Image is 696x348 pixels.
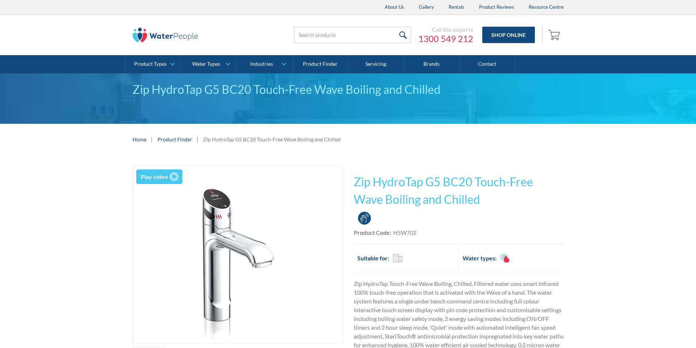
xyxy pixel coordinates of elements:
[460,55,515,73] a: Contact
[192,61,220,67] div: Water Types
[141,172,168,181] div: Play video
[134,61,167,67] div: Product Types
[482,27,535,43] a: Shop Online
[181,55,236,73] a: Water Types
[294,27,411,43] input: Search products
[546,26,564,44] a: Open empty cart
[357,254,389,263] h2: Suitable for:
[237,55,292,73] a: Industries
[136,169,183,184] a: open lightbox
[623,311,696,348] iframe: podium webchat widget bubble
[203,135,341,143] div: Zip HydroTap G5 BC20 Touch-Free Wave Boiling and Chilled
[393,228,417,237] div: H5W702
[548,29,562,41] img: shopping cart
[149,166,326,343] img: Zip HydroTap G5 BC20 Touch-Free Wave Boiling and Chilled
[418,26,473,33] div: Call the experts
[250,61,273,67] div: Industries
[354,173,564,208] h1: Zip HydroTap G5 BC20 Touch-Free Wave Boiling and Chilled
[196,135,199,144] div: |
[404,55,459,73] a: Brands
[133,166,343,344] a: open lightbox
[354,229,391,236] strong: Product Code:
[126,55,181,73] a: Product Types
[348,55,404,73] a: Servicing
[133,28,198,42] img: The Water People
[463,254,497,263] h2: Water types:
[293,55,348,73] a: Product Finder
[133,81,564,98] div: Zip HydroTap G5 BC20 Touch-Free Wave Boiling and Chilled
[150,135,154,144] div: |
[157,135,192,143] a: Product Finder
[133,135,147,143] a: Home
[418,33,473,44] a: 1300 549 212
